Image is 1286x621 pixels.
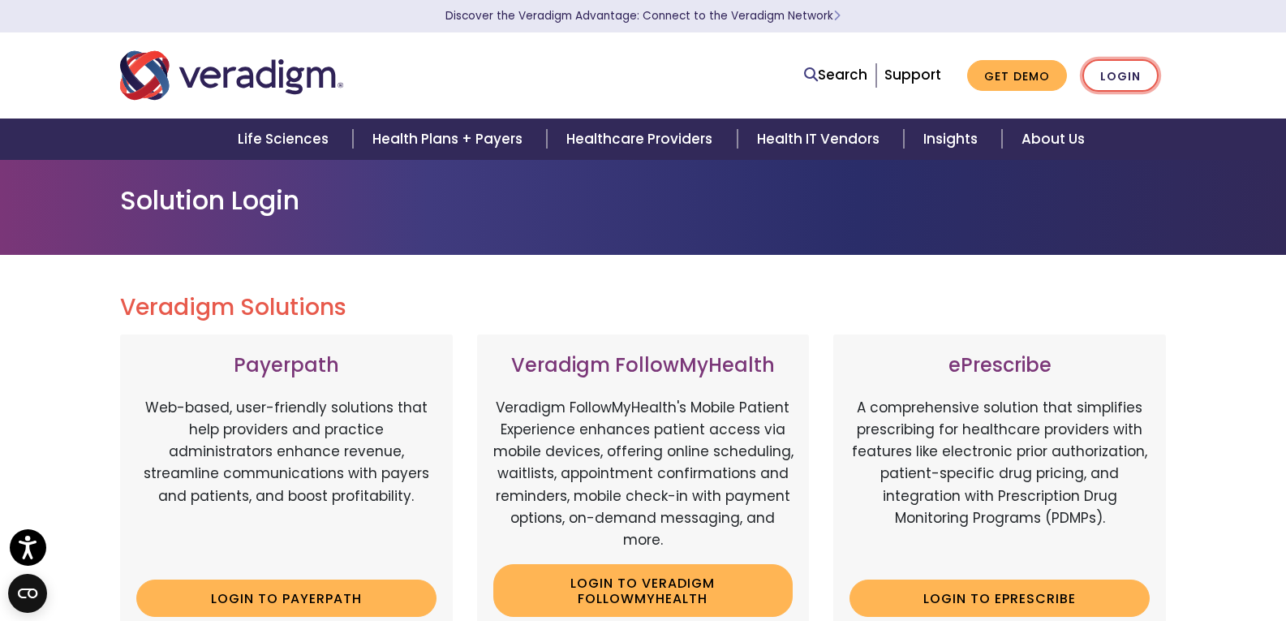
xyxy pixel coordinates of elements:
[884,65,941,84] a: Support
[849,354,1150,377] h3: ePrescribe
[493,354,794,377] h3: Veradigm FollowMyHealth
[849,580,1150,617] a: Login to ePrescribe
[833,8,841,24] span: Learn More
[967,60,1067,92] a: Get Demo
[218,119,353,160] a: Life Sciences
[136,354,437,377] h3: Payerpath
[8,574,47,613] button: Open CMP widget
[974,504,1267,602] iframe: Drift Chat Widget
[547,119,737,160] a: Healthcare Providers
[353,119,547,160] a: Health Plans + Payers
[804,64,867,86] a: Search
[849,397,1150,567] p: A comprehensive solution that simplifies prescribing for healthcare providers with features like ...
[120,294,1167,321] h2: Veradigm Solutions
[493,397,794,551] p: Veradigm FollowMyHealth's Mobile Patient Experience enhances patient access via mobile devices, o...
[136,580,437,617] a: Login to Payerpath
[493,564,794,617] a: Login to Veradigm FollowMyHealth
[136,397,437,567] p: Web-based, user-friendly solutions that help providers and practice administrators enhance revenu...
[120,49,343,102] img: Veradigm logo
[120,185,1167,216] h1: Solution Login
[904,119,1002,160] a: Insights
[738,119,904,160] a: Health IT Vendors
[1082,59,1159,93] a: Login
[445,8,841,24] a: Discover the Veradigm Advantage: Connect to the Veradigm NetworkLearn More
[1002,119,1104,160] a: About Us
